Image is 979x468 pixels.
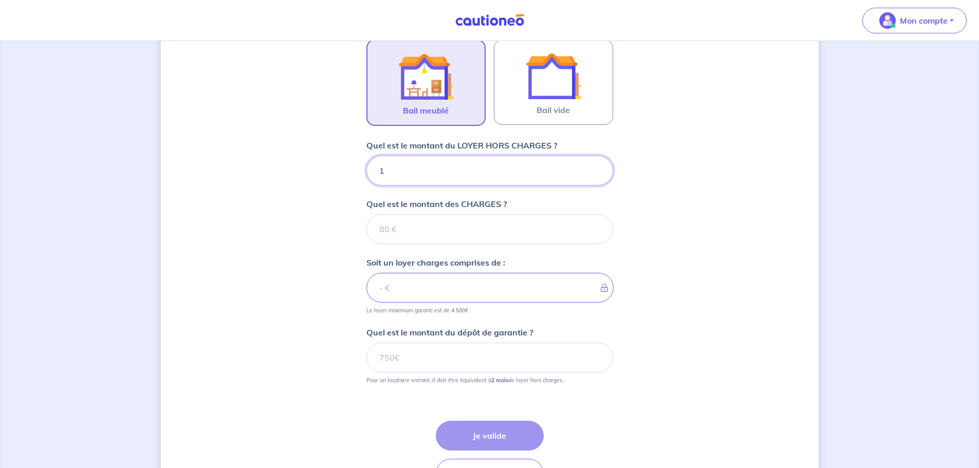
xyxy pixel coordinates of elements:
strong: 2 mois [491,377,508,384]
p: Mon compte [900,14,948,27]
input: 80 € [366,214,613,244]
button: illu_account_valid_menu.svgMon compte [862,8,967,33]
p: Pour un locataire entrant, il doit être équivalent à de loyer hors charges. [366,377,563,384]
p: Le loyer maximum garanti est de 4 500€ [366,307,468,314]
p: Soit un loyer charges comprises de : [366,256,505,269]
input: - € [366,273,614,303]
span: Bail vide [537,104,570,116]
img: illu_furnished_lease.svg [398,49,454,104]
input: 750€ [366,343,613,372]
p: Quel est le montant du LOYER HORS CHARGES ? [366,139,557,152]
p: Quel est le montant des CHARGES ? [366,198,507,210]
input: 750€ [366,156,613,185]
p: Quel est le montant du dépôt de garantie ? [366,326,533,339]
img: illu_account_valid_menu.svg [879,12,896,29]
img: illu_empty_lease.svg [526,48,581,104]
span: Bail meublé [403,104,449,117]
img: Cautioneo [451,14,528,27]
